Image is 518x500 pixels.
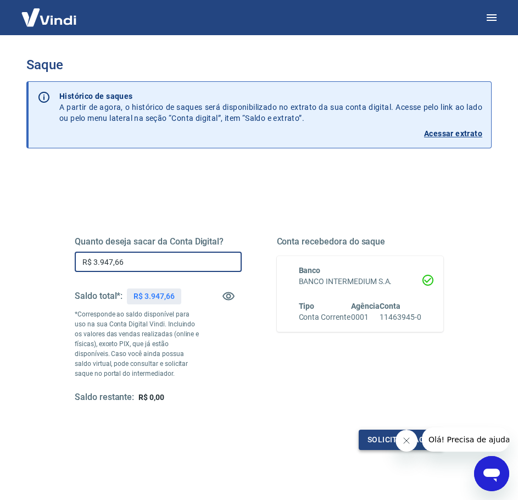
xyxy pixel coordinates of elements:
[59,91,482,102] p: Histórico de saques
[299,312,350,323] h6: Conta Corrente
[396,430,417,452] iframe: Fechar mensagem
[299,266,321,275] span: Banco
[75,309,200,379] p: *Corresponde ao saldo disponível para uso na sua Conta Digital Vindi. Incluindo os valores das ve...
[380,302,400,310] span: Conta
[59,128,482,139] a: Acessar extrato
[380,312,421,323] h6: 11463945-0
[59,91,482,124] p: A partir de agora, o histórico de saques será disponibilizado no extrato da sua conta digital. Ac...
[133,291,174,302] p: R$ 3.947,66
[13,1,85,34] img: Vindi
[75,291,122,302] h5: Saldo total*:
[299,302,315,310] span: Tipo
[75,392,134,403] h5: Saldo restante:
[359,430,443,450] button: Solicitar saque
[26,57,492,73] h3: Saque
[7,8,92,16] span: Olá! Precisa de ajuda?
[351,302,380,310] span: Agência
[424,128,482,139] p: Acessar extrato
[277,236,444,247] h5: Conta recebedora do saque
[422,427,509,452] iframe: Mensagem da empresa
[75,236,242,247] h5: Quanto deseja sacar da Conta Digital?
[351,312,380,323] h6: 0001
[299,276,422,287] h6: BANCO INTERMEDIUM S.A.
[474,456,509,491] iframe: Botão para abrir a janela de mensagens
[138,393,164,402] span: R$ 0,00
